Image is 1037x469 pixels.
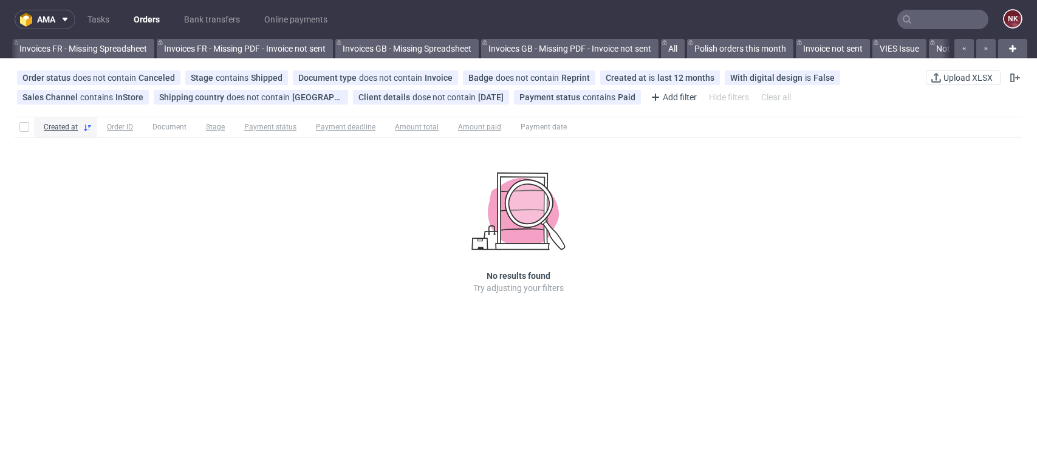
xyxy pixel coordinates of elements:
span: is [805,73,813,83]
span: Stage [206,122,225,132]
span: Payment date [521,122,567,132]
button: ama [15,10,75,29]
span: Payment status [519,92,583,102]
a: Invoices FR - Missing PDF - Invoice not sent [157,39,333,58]
div: InStore [115,92,143,102]
a: Invoices GB - Missing PDF - Invoice not sent [481,39,659,58]
a: Online payments [257,10,335,29]
span: is [649,73,657,83]
span: Amount total [395,122,439,132]
a: Invoices FR - Missing Spreadsheet [12,39,154,58]
span: Document type [298,73,359,83]
a: Invoice not sent [796,39,870,58]
a: Invoices GB - Missing Spreadsheet [335,39,479,58]
div: Canceled [139,73,175,83]
div: [DATE] [478,92,504,102]
a: Not fully paid [929,39,993,58]
div: [GEOGRAPHIC_DATA] [292,92,343,102]
p: Try adjusting your filters [473,282,564,294]
a: All [661,39,685,58]
span: Created at [44,122,78,132]
div: Add filter [646,87,699,107]
span: contains [216,73,251,83]
span: Badge [468,73,496,83]
a: Orders [126,10,167,29]
span: Amount paid [458,122,501,132]
span: contains [583,92,618,102]
a: Tasks [80,10,117,29]
span: does not contain [496,73,561,83]
div: Invoice [425,73,453,83]
span: Sales Channel [22,92,80,102]
span: does not contain [73,73,139,83]
span: Created at [606,73,649,83]
span: Order status [22,73,73,83]
div: False [813,73,835,83]
div: Hide filters [707,89,751,106]
div: Clear all [759,89,793,106]
div: Paid [618,92,635,102]
span: contains [80,92,115,102]
span: ama [37,15,55,24]
figcaption: NK [1004,10,1021,27]
span: Payment status [244,122,296,132]
h3: No results found [487,270,550,282]
span: With digital design [730,73,805,83]
span: Client details [358,92,412,102]
span: Upload XLSX [941,74,995,82]
span: does not contain [227,92,292,102]
span: Document [152,122,187,132]
span: Order ID [107,122,133,132]
a: Polish orders this month [687,39,793,58]
img: logo [20,13,37,27]
div: Shipped [251,73,282,83]
button: Upload XLSX [926,70,1001,85]
a: Bank transfers [177,10,247,29]
span: Stage [191,73,216,83]
div: Reprint [561,73,590,83]
span: Shipping country [159,92,227,102]
span: Payment deadline [316,122,375,132]
a: VIES Issue [872,39,926,58]
span: dose not contain [412,92,478,102]
div: last 12 months [657,73,714,83]
span: does not contain [359,73,425,83]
